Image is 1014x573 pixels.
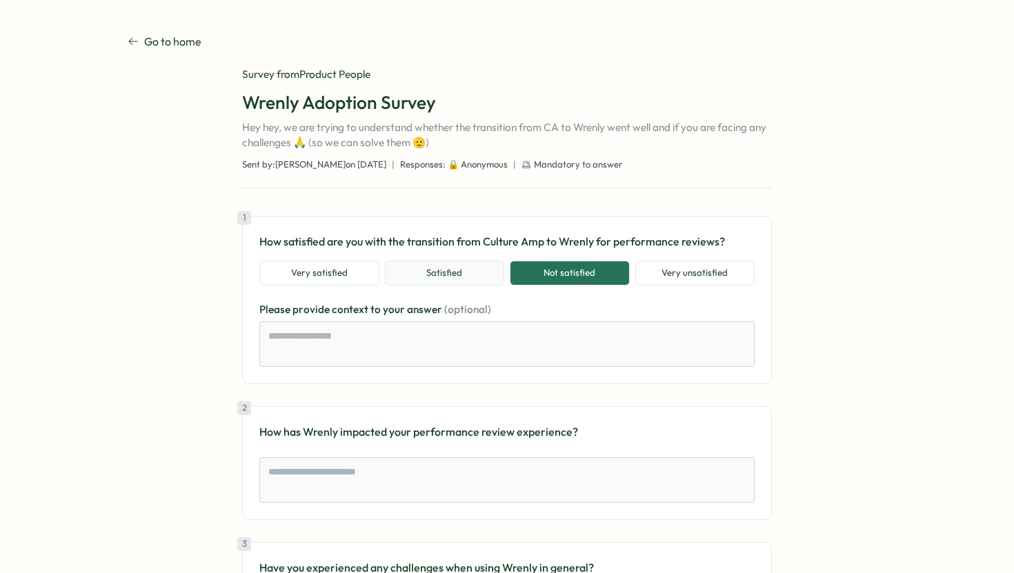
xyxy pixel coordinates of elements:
[242,120,772,150] p: Hey hey, we are trying to understand whether the transition from CA to Wrenly went well and if yo...
[259,423,755,441] p: How has Wrenly impacted your performance review experience?
[392,159,395,171] span: |
[534,159,623,171] span: Mandatory to answer
[400,159,508,171] span: Responses: 🔒 Anonymous
[407,303,444,316] span: answer
[383,303,407,316] span: your
[242,67,772,82] div: Survey from Product People
[237,401,251,415] div: 2
[370,303,383,316] span: to
[144,33,201,50] p: Go to home
[237,537,251,551] div: 3
[242,90,772,114] h1: Wrenly Adoption Survey
[513,159,516,171] span: |
[635,261,755,285] button: Very unsatisfied
[242,159,386,171] span: Sent by: [PERSON_NAME] on [DATE]
[444,303,491,316] span: (optional)
[259,303,292,316] span: Please
[510,261,630,285] button: Not satisfied
[292,303,332,316] span: provide
[128,33,201,50] a: Go to home
[332,303,370,316] span: context
[259,261,379,285] button: Very satisfied
[259,233,755,250] p: How satisfied are you with the transition from Culture Amp to Wrenly for performance reviews?
[385,261,505,285] button: Satisfied
[237,211,251,225] div: 1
